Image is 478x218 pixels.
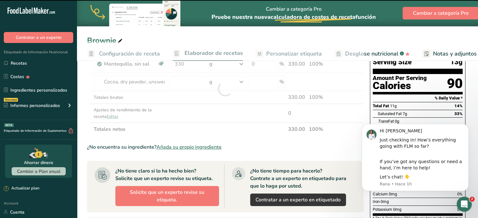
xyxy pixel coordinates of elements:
span: 13g [450,58,463,66]
section: % Daily Value * [373,94,463,102]
span: Serving Size [373,58,412,66]
button: Contratar a un experto [4,32,73,43]
div: BETA [4,123,14,127]
div: Calories [373,81,427,90]
span: 11g [390,104,397,108]
span: Desglose nutricional [345,50,398,58]
div: 90 [447,75,463,92]
div: ¿No tiene claro si lo ha hecho bien? Solicite que un experto revise su etiqueta. [115,167,213,182]
a: Notas y adjuntos [422,47,477,61]
span: Añada su propio ingrediente [157,143,222,151]
span: 7g [403,111,407,116]
span: Potassium [373,207,392,212]
span: Total Fat [373,104,389,108]
span: Iron [373,199,380,204]
span: 0mg [381,199,389,204]
span: 33% [454,111,463,116]
span: calculadora de costes de receta [271,13,355,21]
div: Ahorrar dinero [24,159,53,166]
span: Cambiar a categoría Pro [413,9,469,17]
div: Novedad [4,98,18,102]
div: ¿No tiene tiempo para hacerlo? Contrate a un experto en etiquetado para que lo haga por usted. [250,167,356,190]
span: 14% [454,104,463,108]
a: Contratar a un experto en etiquetado [250,194,346,206]
span: 0mg [393,207,401,212]
span: 2 [470,197,475,202]
div: Brownie [87,35,124,46]
span: Saturated Fat [378,111,402,116]
button: Solicite que un experto revise su etiqueta. [115,186,219,206]
div: Cambiar a categoría Pro [212,0,376,26]
div: ¿No encuentra su ingrediente? [87,143,364,151]
a: Desglose nutricional [334,47,410,61]
button: Cambiar a Plan anual [12,167,66,175]
span: Pruebe nuestra nueva función [212,13,376,21]
div: Informes personalizados [4,102,60,109]
span: Notas y adjuntos [433,50,477,58]
div: Amount Per Serving [373,75,427,81]
iframe: Intercom live chat [457,197,472,212]
iframe: Intercom notifications mensaje [352,114,478,201]
span: Solicite que un experto revise su etiqueta. [121,189,214,204]
span: Cambiar a Plan anual [17,168,60,174]
div: Actualizar plan [4,185,39,192]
